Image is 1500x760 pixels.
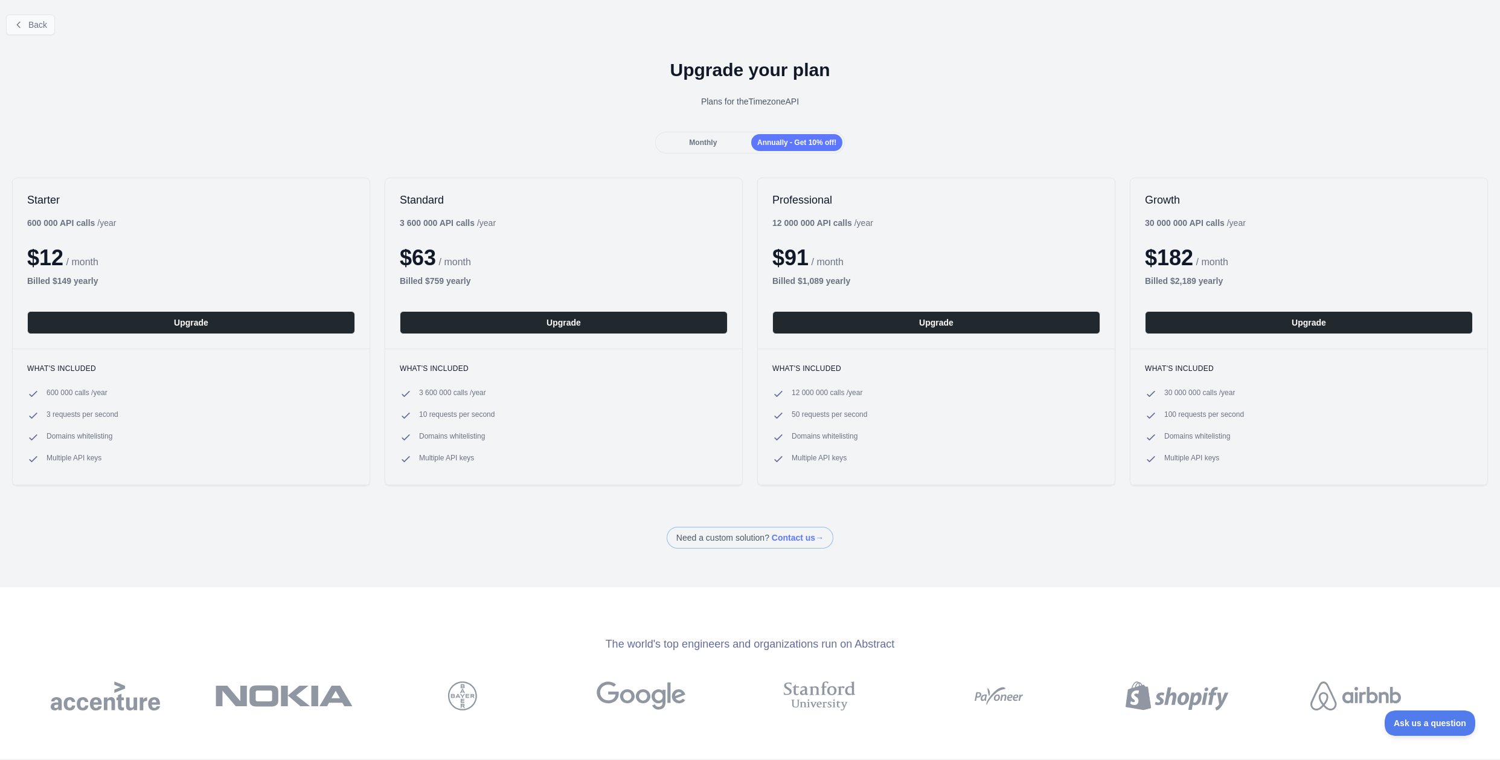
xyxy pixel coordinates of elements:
[772,218,852,228] b: 12 000 000 API calls
[772,193,1100,207] h2: Professional
[400,193,728,207] h2: Standard
[772,245,809,270] span: $ 91
[1385,710,1476,736] iframe: Toggle Customer Support
[772,217,873,229] div: / year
